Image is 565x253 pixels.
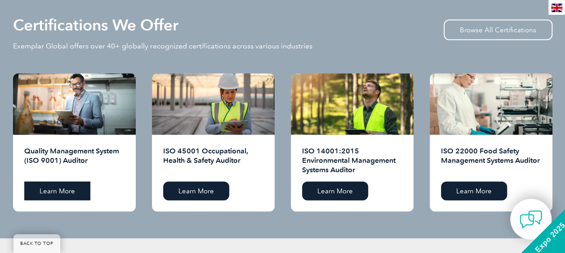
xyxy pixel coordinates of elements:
[163,146,263,175] h2: ISO 45001 Occupational, Health & Safety Auditor
[441,146,541,175] h2: ISO 22000 Food Safety Management Systems Auditor
[551,4,562,12] img: en
[13,18,178,32] h2: Certifications We Offer
[24,182,90,201] a: Learn More
[13,234,60,253] a: BACK TO TOP
[163,182,229,201] a: Learn More
[520,208,542,231] img: contact-chat.png
[441,182,507,201] a: Learn More
[444,20,552,40] a: Browse All Certifications
[24,146,125,175] h2: Quality Management System (ISO 9001) Auditor
[302,146,402,175] h2: ISO 14001:2015 Environmental Management Systems Auditor
[13,41,312,51] p: Exemplar Global offers over 40+ globally recognized certifications across various industries
[302,182,368,201] a: Learn More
